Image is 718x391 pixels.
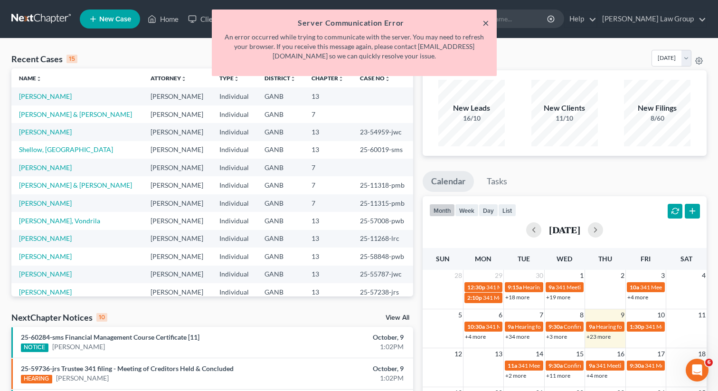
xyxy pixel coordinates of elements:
[143,212,212,229] td: [PERSON_NAME]
[453,270,463,281] span: 28
[596,362,681,369] span: 341 Meeting for [PERSON_NAME]
[304,194,352,212] td: 7
[212,105,257,123] td: Individual
[19,288,72,296] a: [PERSON_NAME]
[304,176,352,194] td: 7
[598,255,612,263] span: Thu
[579,270,585,281] span: 1
[143,176,212,194] td: [PERSON_NAME]
[630,323,644,330] span: 1:30p
[483,294,568,301] span: 341 Meeting for [PERSON_NAME]
[656,309,666,321] span: 10
[423,171,474,192] a: Calendar
[508,362,517,369] span: 11a
[257,87,304,105] td: GANB
[505,294,529,301] a: +18 more
[498,204,516,217] button: list
[467,294,482,301] span: 2:10p
[523,284,597,291] span: Hearing for [PERSON_NAME]
[304,123,352,141] td: 13
[21,375,52,383] div: HEARING
[352,123,413,141] td: 23-54959-jwc
[586,372,607,379] a: +4 more
[429,204,455,217] button: month
[19,270,72,278] a: [PERSON_NAME]
[19,110,132,118] a: [PERSON_NAME] & [PERSON_NAME]
[436,255,450,263] span: Sun
[548,323,563,330] span: 9:30a
[575,348,585,360] span: 15
[143,105,212,123] td: [PERSON_NAME]
[11,312,107,323] div: NextChapter Notices
[686,359,709,381] iframe: Intercom live chat
[212,159,257,176] td: Individual
[19,199,72,207] a: [PERSON_NAME]
[282,373,403,383] div: 1:02PM
[494,348,503,360] span: 13
[465,333,486,340] a: +4 more
[212,230,257,248] td: Individual
[21,333,199,341] a: 25-60284-sms Financial Management Course Certificate [11]
[257,176,304,194] td: GANB
[546,294,570,301] a: +19 more
[438,103,505,114] div: New Leads
[624,114,690,123] div: 8/60
[455,204,479,217] button: week
[546,333,567,340] a: +3 more
[505,333,529,340] a: +34 more
[535,270,544,281] span: 30
[660,270,666,281] span: 3
[219,75,239,82] a: Typeunfold_more
[589,323,595,330] span: 9a
[52,342,105,352] a: [PERSON_NAME]
[478,171,516,192] a: Tasks
[641,255,651,263] span: Fri
[19,163,72,172] a: [PERSON_NAME]
[257,105,304,123] td: GANB
[557,255,572,263] span: Wed
[518,362,604,369] span: 341 Meeting for [PERSON_NAME]
[143,283,212,301] td: [PERSON_NAME]
[548,362,563,369] span: 9:30a
[19,75,42,82] a: Nameunfold_more
[304,105,352,123] td: 7
[19,92,72,100] a: [PERSON_NAME]
[304,230,352,248] td: 13
[143,230,212,248] td: [PERSON_NAME]
[546,372,570,379] a: +11 more
[352,194,413,212] td: 25-11315-pmb
[535,348,544,360] span: 14
[282,333,403,342] div: October, 9
[304,283,352,301] td: 13
[479,204,498,217] button: day
[360,75,390,82] a: Case Nounfold_more
[531,114,598,123] div: 11/10
[257,266,304,283] td: GANB
[257,283,304,301] td: GANB
[518,255,530,263] span: Tue
[212,194,257,212] td: Individual
[586,333,611,340] a: +23 more
[656,348,666,360] span: 17
[304,248,352,265] td: 13
[19,234,72,242] a: [PERSON_NAME]
[467,323,485,330] span: 10:30a
[219,17,489,29] h5: Server Communication Error
[219,32,489,61] p: An error occurred while trying to communicate with the server. You may need to refresh your brows...
[538,309,544,321] span: 7
[21,343,48,352] div: NOTICE
[505,372,526,379] a: +2 more
[515,323,589,330] span: Hearing for [PERSON_NAME]
[352,212,413,229] td: 25-57008-pwb
[257,159,304,176] td: GANB
[697,309,707,321] span: 11
[257,230,304,248] td: GANB
[352,248,413,265] td: 25-58848-pwb
[304,212,352,229] td: 13
[352,176,413,194] td: 25-11318-pmb
[616,348,625,360] span: 16
[620,309,625,321] span: 9
[486,323,571,330] span: 341 Meeting for [PERSON_NAME]
[143,248,212,265] td: [PERSON_NAME]
[212,248,257,265] td: Individual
